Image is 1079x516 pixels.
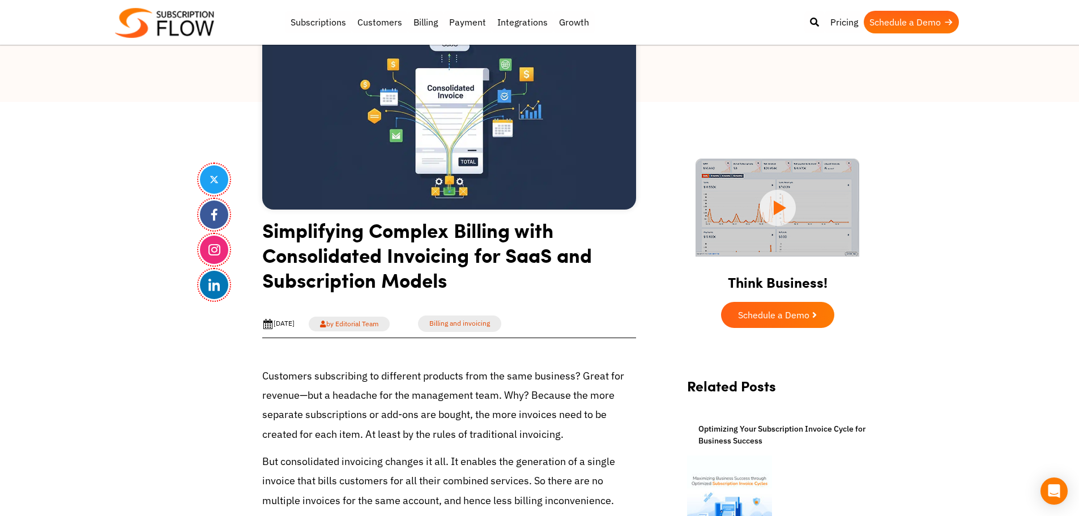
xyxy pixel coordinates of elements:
[262,318,295,330] div: [DATE]
[408,11,443,33] a: Billing
[418,315,501,332] a: Billing and invoicing
[1040,477,1068,505] div: Open Intercom Messenger
[262,366,636,444] p: Customers subscribing to different products from the same business? Great for revenue—but a heada...
[825,11,864,33] a: Pricing
[696,159,859,257] img: intro video
[864,11,959,33] a: Schedule a Demo
[262,218,636,301] h1: Simplifying Complex Billing with Consolidated Invoicing for SaaS and Subscription Models
[352,11,408,33] a: Customers
[687,378,868,406] h2: Related Posts
[687,423,868,447] a: Optimizing Your Subscription Invoice Cycle for Business Success
[721,302,834,328] a: Schedule a Demo
[676,260,880,296] h2: Think Business!
[553,11,595,33] a: Growth
[738,310,809,319] span: Schedule a Demo
[492,11,553,33] a: Integrations
[115,8,214,38] img: Subscriptionflow
[285,11,352,33] a: Subscriptions
[443,11,492,33] a: Payment
[309,317,390,331] a: by Editorial Team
